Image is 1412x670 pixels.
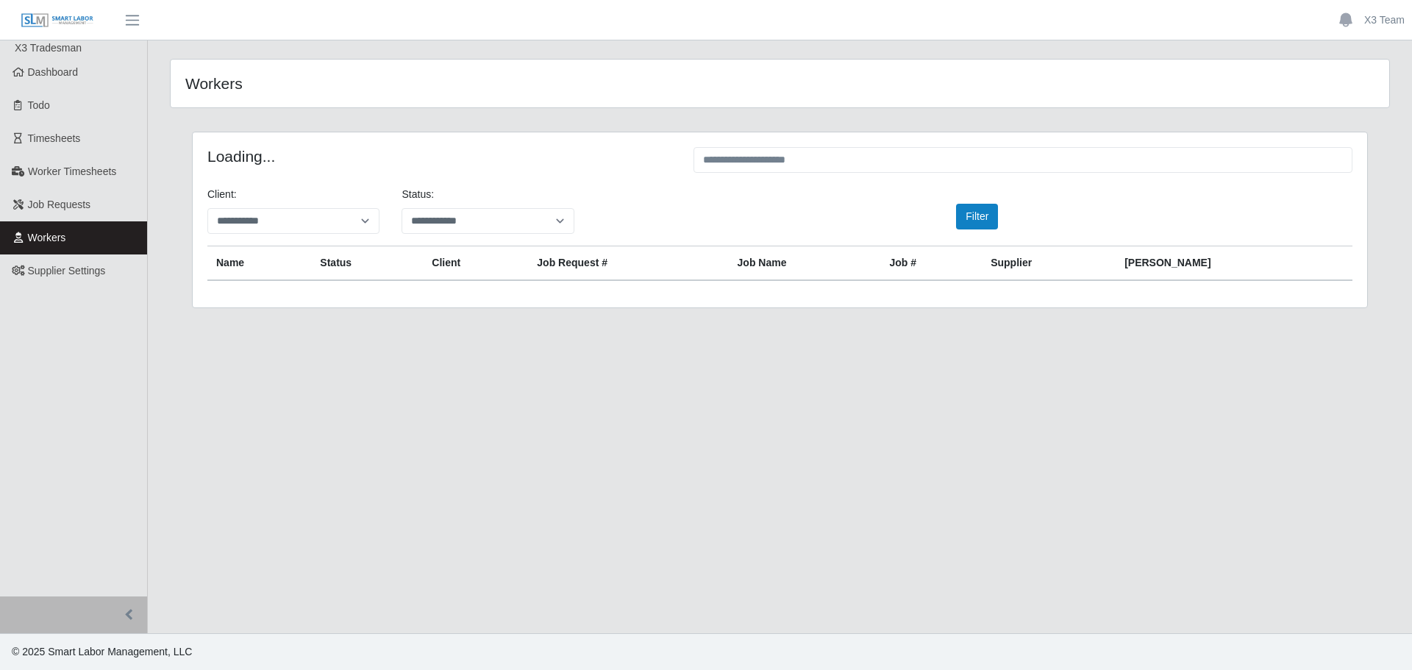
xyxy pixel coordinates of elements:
th: [PERSON_NAME] [1116,246,1352,281]
h4: Workers [185,74,668,93]
button: Filter [956,204,998,229]
th: Client [423,246,528,281]
span: Worker Timesheets [28,165,116,177]
span: © 2025 Smart Labor Management, LLC [12,646,192,657]
span: X3 Tradesman [15,42,82,54]
th: Supplier [982,246,1116,281]
th: Name [207,246,311,281]
img: SLM Logo [21,13,94,29]
span: Job Requests [28,199,91,210]
span: Timesheets [28,132,81,144]
label: Status: [402,187,434,202]
span: Dashboard [28,66,79,78]
span: Todo [28,99,50,111]
th: Job # [880,246,982,281]
span: Supplier Settings [28,265,106,277]
label: Client: [207,187,237,202]
h4: Loading... [207,147,671,165]
a: X3 Team [1364,13,1405,28]
th: Job Name [729,246,881,281]
th: Status [311,246,423,281]
th: Job Request # [528,246,728,281]
span: Workers [28,232,66,243]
